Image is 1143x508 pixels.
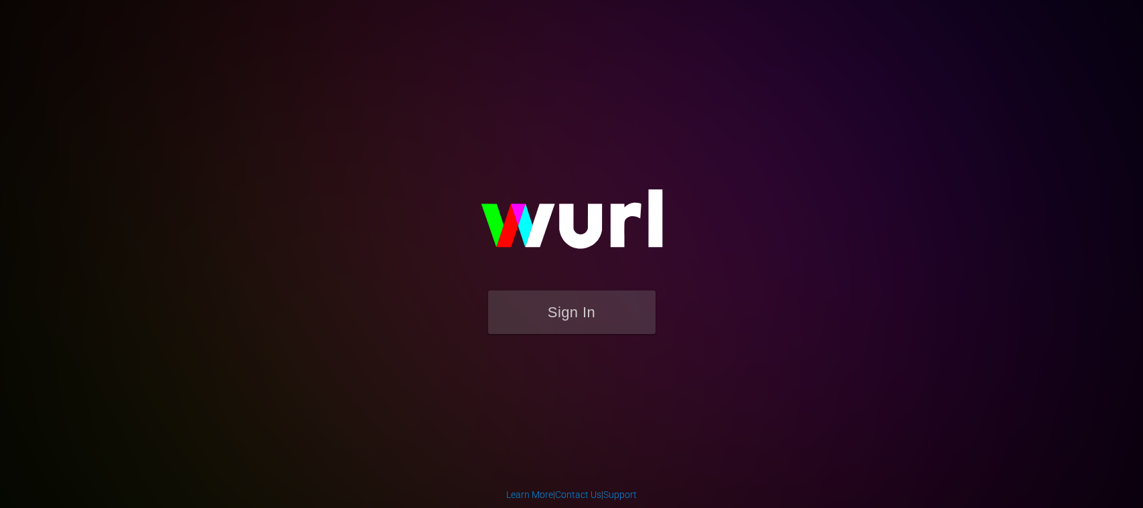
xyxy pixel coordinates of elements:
div: | | [506,488,637,501]
button: Sign In [488,290,656,334]
a: Learn More [506,489,553,500]
img: wurl-logo-on-black-223613ac3d8ba8fe6dc639794a292ebdb59501304c7dfd60c99c58986ef67473.svg [438,161,706,290]
a: Support [603,489,637,500]
a: Contact Us [555,489,601,500]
